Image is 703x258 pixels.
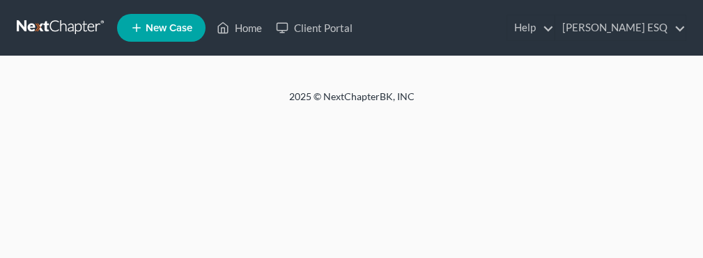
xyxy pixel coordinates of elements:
a: [PERSON_NAME] ESQ [555,15,686,40]
div: 2025 © NextChapterBK, INC [17,90,686,115]
new-legal-case-button: New Case [117,14,206,42]
a: Home [210,15,269,40]
a: Client Portal [269,15,360,40]
a: Help [507,15,554,40]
